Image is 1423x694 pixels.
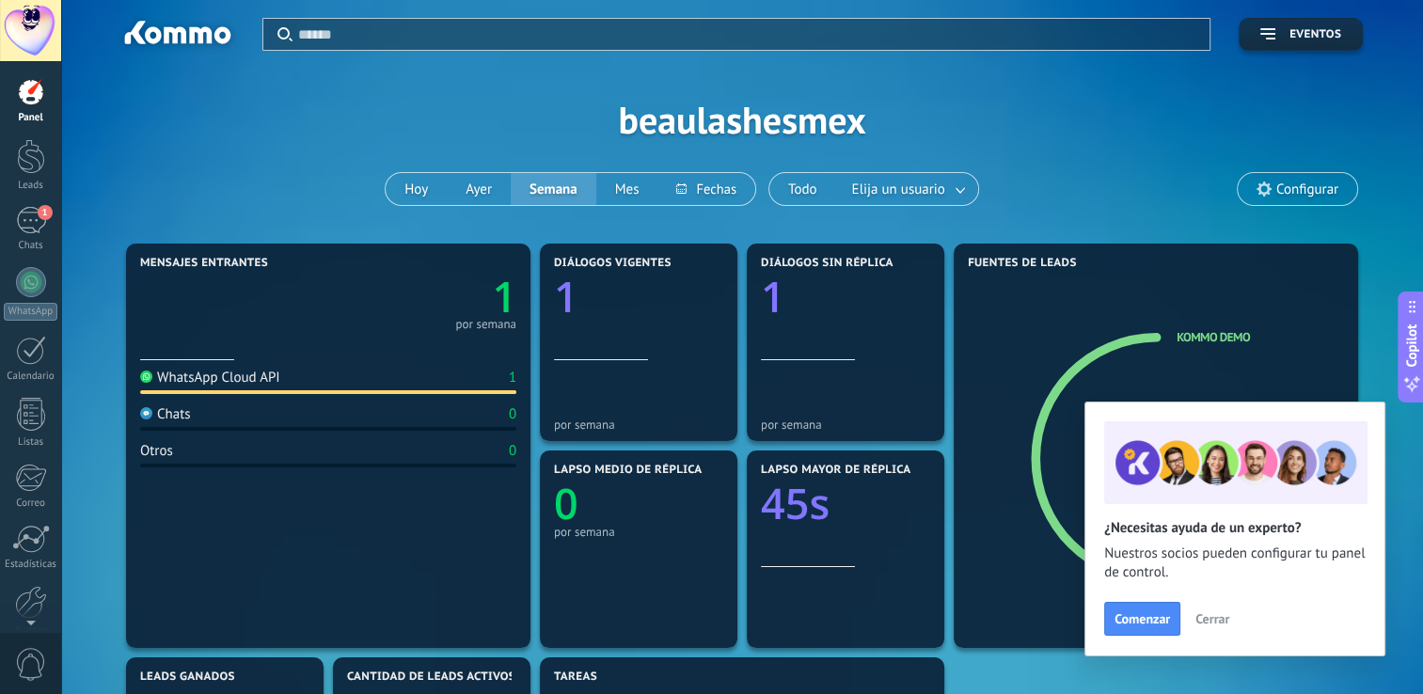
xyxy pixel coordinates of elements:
[140,371,152,383] img: WhatsApp Cloud API
[1177,329,1250,345] a: Kommo Demo
[761,475,930,532] a: 45s
[4,436,58,449] div: Listas
[554,525,723,539] div: por semana
[4,180,58,192] div: Leads
[554,268,578,325] text: 1
[509,405,516,423] div: 0
[447,173,511,205] button: Ayer
[38,205,53,220] span: 1
[1104,602,1180,636] button: Comenzar
[4,497,58,510] div: Correo
[140,405,191,423] div: Chats
[836,173,978,205] button: Elija un usuario
[4,303,57,321] div: WhatsApp
[386,173,447,205] button: Hoy
[761,268,785,325] text: 1
[1402,324,1421,368] span: Copilot
[968,257,1077,270] span: Fuentes de leads
[761,475,830,532] text: 45s
[140,442,173,460] div: Otros
[492,268,516,325] text: 1
[554,464,703,477] span: Lapso medio de réplica
[596,173,658,205] button: Mes
[1289,28,1341,41] span: Eventos
[511,173,596,205] button: Semana
[140,257,268,270] span: Mensajes entrantes
[1239,18,1363,51] button: Eventos
[761,464,910,477] span: Lapso mayor de réplica
[761,257,893,270] span: Diálogos sin réplica
[554,418,723,432] div: por semana
[509,369,516,386] div: 1
[4,559,58,571] div: Estadísticas
[848,177,949,202] span: Elija un usuario
[1195,612,1229,625] span: Cerrar
[657,173,754,205] button: Fechas
[554,257,672,270] span: Diálogos vigentes
[1104,544,1366,582] span: Nuestros socios pueden configurar tu panel de control.
[455,320,516,329] div: por semana
[761,418,930,432] div: por semana
[554,475,578,532] text: 0
[509,442,516,460] div: 0
[140,407,152,419] img: Chats
[328,268,516,325] a: 1
[1115,612,1170,625] span: Comenzar
[347,670,515,684] span: Cantidad de leads activos
[1104,519,1366,537] h2: ¿Necesitas ayuda de un experto?
[554,670,597,684] span: Tareas
[140,369,280,386] div: WhatsApp Cloud API
[140,670,235,684] span: Leads ganados
[4,240,58,252] div: Chats
[4,112,58,124] div: Panel
[1276,181,1338,197] span: Configurar
[4,371,58,383] div: Calendario
[769,173,836,205] button: Todo
[1187,605,1238,633] button: Cerrar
